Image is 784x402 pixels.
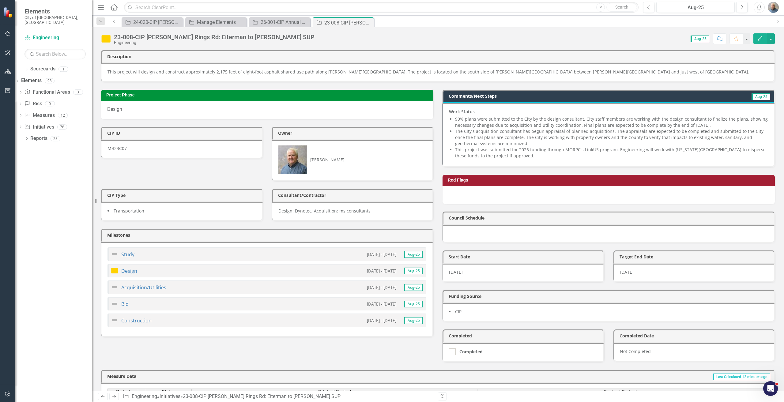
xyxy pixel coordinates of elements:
div: » » [123,393,433,400]
div: 12 [58,113,68,118]
div: Aug-25 [658,4,733,11]
div: 93 [45,78,55,83]
h3: Milestones [107,233,429,237]
img: Not Defined [111,250,118,258]
h3: Comments/Next Steps [449,94,679,98]
small: [DATE] - [DATE] [367,251,396,257]
span: Aug-25 [404,284,423,291]
img: Jared Groves [768,2,779,13]
div: Manage Elements [197,18,245,26]
span: Aug-25 [691,36,709,42]
span: Aug-25 [404,301,423,307]
span: Search [615,5,628,9]
a: Engineering [132,393,157,399]
span: CIP [455,309,462,314]
a: Risk [24,100,42,107]
h3: Funding Source [449,294,771,299]
h3: Description [107,54,771,59]
div: 3 [73,90,83,95]
a: Design [121,268,137,274]
h3: Completed Date [620,333,771,338]
div: 24-020-CIP [PERSON_NAME] and U.S.33 WB Ramps/[GEOGRAPHIC_DATA] Signal Improvements [133,18,181,26]
button: Search [606,3,637,12]
span: Last Calculated 12 minutes ago [713,374,770,380]
span: Aug-25 [404,268,423,274]
span: Design [107,106,122,112]
a: Engineering [24,34,86,41]
div: 26-001-CIP Annual Street Maintenance Program 2026 Phase 1 [261,18,309,26]
strong: Work Status [449,109,475,115]
input: Search Below... [24,49,86,59]
img: Not Defined [111,300,118,307]
a: Elements [21,77,42,84]
span: Design: Dynotec; Acquisition: ms consultants [278,208,371,214]
span: Elements [24,8,86,15]
button: Aug-25 [656,2,735,13]
a: Functional Areas [24,89,70,96]
img: Not Defined [111,317,118,324]
div: 1 [58,66,68,72]
h3: Start Date [449,254,600,259]
h3: CIP Type [107,193,259,197]
input: Search ClearPoint... [124,2,639,13]
small: [DATE] - [DATE] [367,301,396,307]
li: The City's acquisition consultant has begun appraisal of planned acquisitions. The appraisals are... [455,128,768,147]
small: [DATE] - [DATE] [367,268,396,274]
span: Aug-25 [752,93,770,100]
a: Study [121,251,134,258]
li: 90% plans were submitted to the City by the design consultant. City staff members are working wit... [455,116,768,128]
span: Revised Budget [604,389,637,395]
img: Near Target [101,34,111,44]
span: Transportation [114,208,144,214]
h3: Completed [449,333,600,338]
li: This project was submitted for 2026 funding through MORPC's LinkUS program. Engineering will work... [455,147,768,159]
a: Initiatives [24,124,54,131]
h3: Owner [278,131,430,135]
a: 24-020-CIP [PERSON_NAME] and U.S.33 WB Ramps/[GEOGRAPHIC_DATA] Signal Improvements [123,18,181,26]
span: Period [116,389,130,395]
img: Jared Groves [278,145,307,174]
a: Scorecards [30,66,55,73]
a: Reports [30,135,47,142]
div: 28 [51,136,60,141]
small: [DATE] - [DATE] [367,317,396,323]
h3: Red Flags [448,178,772,182]
a: Manage Elements [187,18,245,26]
a: 26-001-CIP Annual Street Maintenance Program 2026 Phase 1 [251,18,309,26]
a: Measures [24,112,55,119]
h3: Project Phase [106,93,430,97]
span: Aug-25 [404,251,423,258]
h3: Council Schedule [449,216,771,220]
div: Not Completed [613,343,775,362]
a: Acquisition/Utilities [121,284,166,291]
div: [PERSON_NAME] [310,157,345,163]
a: Construction [121,317,152,324]
h3: Target End Date [620,254,771,259]
div: 23-008-CIP [PERSON_NAME] Rings Rd: Eiterman to [PERSON_NAME] SUP [183,393,341,399]
h3: Consultant/Contractor [278,193,430,197]
div: Engineering [114,40,315,45]
div: 23-008-CIP [PERSON_NAME] Rings Rd: Eiterman to [PERSON_NAME] SUP [324,19,372,27]
img: Near Target [111,267,118,274]
span: [DATE] [620,269,634,275]
span: Original Budget [318,389,351,395]
small: [DATE] - [DATE] [367,284,396,290]
iframe: Intercom live chat [763,381,778,396]
img: ClearPoint Strategy [3,7,14,18]
span: MB23C07 [107,145,127,151]
span: Status [162,389,176,395]
div: 0 [45,101,55,107]
div: 78 [57,124,67,130]
img: Not Defined [111,284,118,291]
div: This project will design and construct approximately 2,175 feet of eight-foot asphalt shared use ... [107,69,768,75]
span: Aug-25 [404,317,423,324]
h3: Measure Data [107,374,328,378]
div: 23-008-CIP [PERSON_NAME] Rings Rd: Eiterman to [PERSON_NAME] SUP [114,34,315,40]
a: Initiatives [160,393,180,399]
h3: CIP ID [107,131,259,135]
a: Bid [121,301,129,307]
img: 8DAGhfEEPCf229AAAAAElFTkSuQmCC [140,390,145,395]
span: [DATE] [449,269,463,275]
small: City of [GEOGRAPHIC_DATA], [GEOGRAPHIC_DATA] [24,15,86,25]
